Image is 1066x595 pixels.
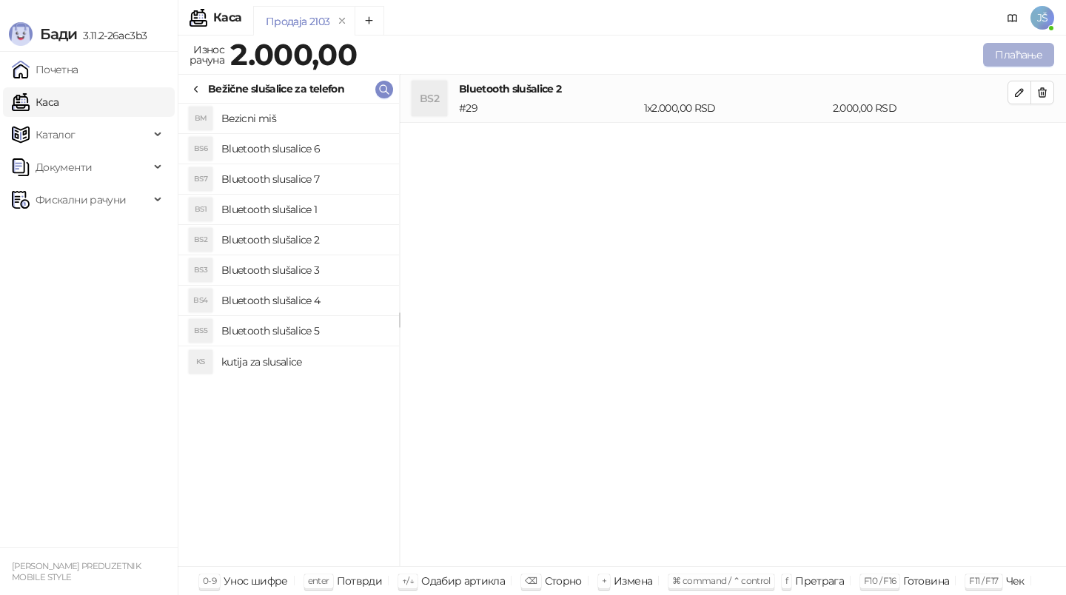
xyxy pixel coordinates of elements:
div: BS5 [189,319,212,343]
div: Износ рачуна [187,40,227,70]
span: ↑/↓ [402,575,414,586]
span: Документи [36,152,92,182]
span: Фискални рачуни [36,185,126,215]
div: # 29 [456,100,641,116]
div: Одабир артикла [421,571,505,591]
span: Бади [40,25,77,43]
span: F11 / F17 [969,575,998,586]
h4: Bluetooth slušalice 4 [221,289,387,312]
div: Bežične slušalice za telefon [208,81,344,97]
div: Каса [213,12,241,24]
div: BS1 [189,198,212,221]
div: Претрага [795,571,844,591]
span: ⌘ command / ⌃ control [672,575,771,586]
a: Документација [1001,6,1025,30]
div: BS7 [189,167,212,191]
div: Готовина [903,571,949,591]
span: F10 / F16 [864,575,896,586]
strong: 2.000,00 [230,36,357,73]
h4: Bluetooth slušalice 2 [221,228,387,252]
span: + [602,575,606,586]
h4: Bezicni miš [221,107,387,130]
div: Чек [1006,571,1025,591]
small: [PERSON_NAME] PREDUZETNIK MOBILE STYLE [12,561,141,582]
h4: Bluetooth slušalice 5 [221,319,387,343]
span: ⌫ [525,575,537,586]
div: Унос шифре [224,571,288,591]
span: 3.11.2-26ac3b3 [77,29,147,42]
span: f [785,575,788,586]
div: Измена [614,571,652,591]
h4: Bluetooth slusalice 6 [221,137,387,161]
h4: Bluetooth slusalice 7 [221,167,387,191]
span: Каталог [36,120,76,149]
h4: Bluetooth slušalice 3 [221,258,387,282]
div: 1 x 2.000,00 RSD [641,100,830,116]
h4: Bluetooth slušalice 1 [221,198,387,221]
div: BS2 [189,228,212,252]
div: Сторно [545,571,582,591]
button: Плаћање [983,43,1054,67]
button: Add tab [355,6,384,36]
div: KS [189,350,212,374]
a: Каса [12,87,58,117]
div: grid [178,104,399,566]
div: BS4 [189,289,212,312]
span: enter [308,575,329,586]
div: Продаја 2103 [266,13,329,30]
h4: kutija za slusalice [221,350,387,374]
span: 0-9 [203,575,216,586]
span: JŠ [1030,6,1054,30]
div: BS3 [189,258,212,282]
div: BM [189,107,212,130]
div: Потврди [337,571,383,591]
div: BS2 [412,81,447,116]
a: Почетна [12,55,78,84]
div: 2.000,00 RSD [830,100,1010,116]
div: BS6 [189,137,212,161]
h4: Bluetooth slušalice 2 [459,81,1008,97]
img: Logo [9,22,33,46]
button: remove [332,15,352,27]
